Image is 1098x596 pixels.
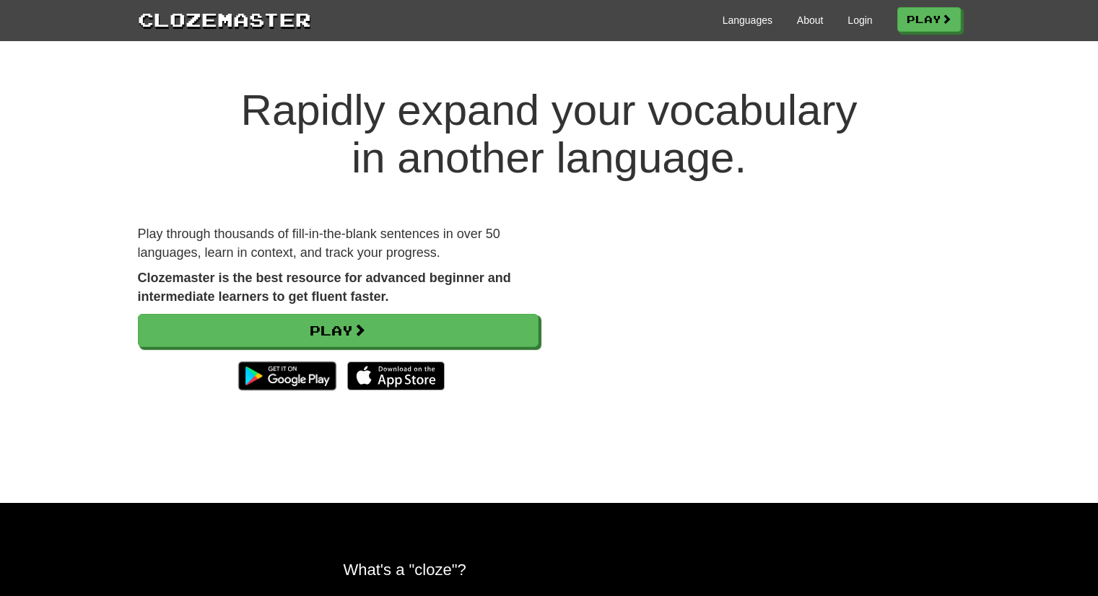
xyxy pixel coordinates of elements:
a: Clozemaster [138,6,311,32]
a: Play [897,7,961,32]
a: Login [848,13,872,27]
img: Get it on Google Play [231,354,343,398]
h2: What's a "cloze"? [344,561,755,579]
strong: Clozemaster is the best resource for advanced beginner and intermediate learners to get fluent fa... [138,271,511,304]
img: Download_on_the_App_Store_Badge_US-UK_135x40-25178aeef6eb6b83b96f5f2d004eda3bffbb37122de64afbaef7... [347,361,445,390]
a: About [797,13,824,27]
p: Play through thousands of fill-in-the-blank sentences in over 50 languages, learn in context, and... [138,225,539,262]
a: Languages [723,13,772,27]
a: Play [138,314,539,347]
